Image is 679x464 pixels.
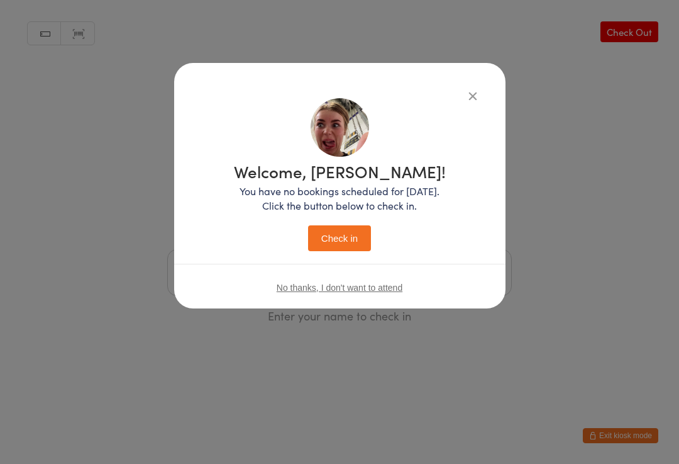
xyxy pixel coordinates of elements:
[234,184,446,213] p: You have no bookings scheduled for [DATE]. Click the button below to check in.
[308,225,371,251] button: Check in
[234,163,446,179] h1: Welcome, [PERSON_NAME]!
[311,98,369,157] img: image1739322427.png
[277,283,402,293] button: No thanks, I don't want to attend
